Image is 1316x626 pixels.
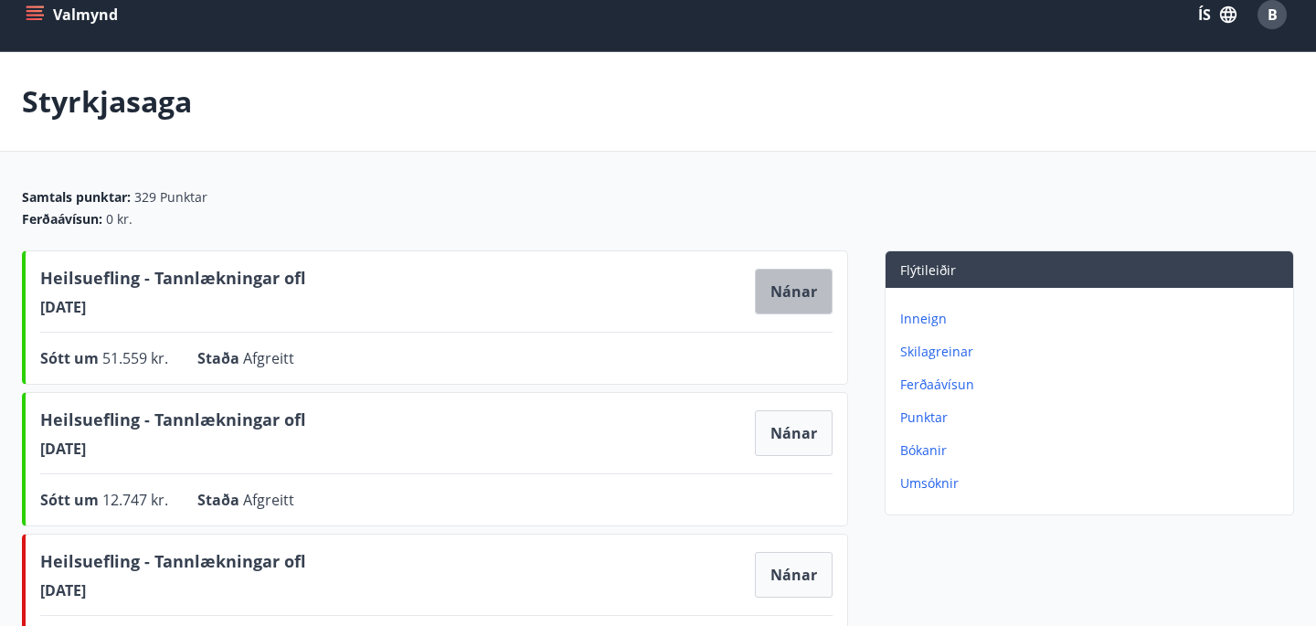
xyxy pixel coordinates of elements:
[40,297,305,317] span: [DATE]
[22,188,131,207] span: Samtals punktar :
[900,376,1286,394] p: Ferðaávísun
[40,266,305,297] span: Heilsuefling - Tannlækningar ofl
[102,348,168,368] span: 51.559 kr.
[40,549,305,580] span: Heilsuefling - Tannlækningar ofl
[1268,5,1278,25] span: B
[106,210,133,228] span: 0 kr.
[755,410,833,456] button: Nánar
[40,490,102,510] span: Sótt um
[40,439,305,459] span: [DATE]
[900,474,1286,493] p: Umsóknir
[22,81,192,122] p: Styrkjasaga
[243,348,294,368] span: Afgreitt
[900,408,1286,427] p: Punktar
[755,552,833,598] button: Nánar
[900,261,956,279] span: Flýtileiðir
[197,348,243,368] span: Staða
[102,490,168,510] span: 12.747 kr.
[22,210,102,228] span: Ferðaávísun :
[900,441,1286,460] p: Bókanir
[40,408,305,439] span: Heilsuefling - Tannlækningar ofl
[40,580,305,600] span: [DATE]
[243,490,294,510] span: Afgreitt
[40,348,102,368] span: Sótt um
[900,343,1286,361] p: Skilagreinar
[197,490,243,510] span: Staða
[755,269,833,314] button: Nánar
[134,188,207,207] span: 329 Punktar
[900,310,1286,328] p: Inneign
